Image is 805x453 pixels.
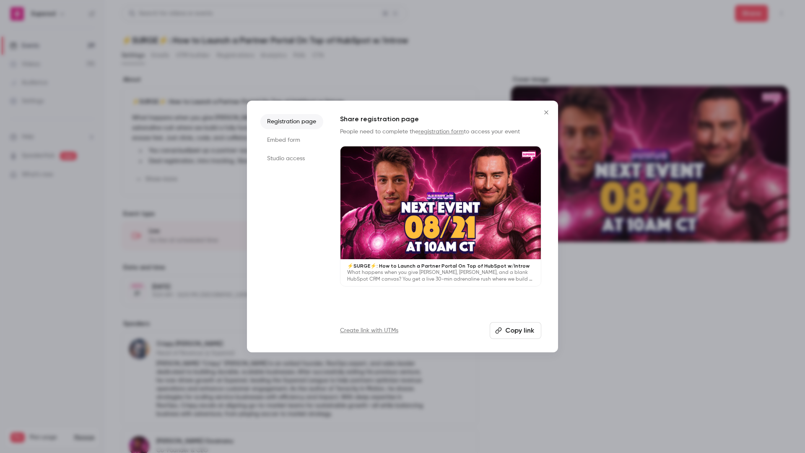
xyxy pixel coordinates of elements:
a: registration form [418,129,464,135]
a: Create link with UTMs [340,326,398,335]
button: Copy link [490,322,541,339]
li: Embed form [260,133,323,148]
li: Studio access [260,151,323,166]
button: Close [538,104,555,121]
li: Registration page [260,114,323,129]
p: ⚡️SURGE⚡️: How to Launch a Partner Portal On Top of HubSpot w/Introw [347,263,534,269]
p: People need to complete the to access your event [340,128,541,136]
p: What happens when you give [PERSON_NAME], [PERSON_NAME], and a blank HubSpot CRM canvas? You get ... [347,269,534,283]
a: ⚡️SURGE⚡️: How to Launch a Partner Portal On Top of HubSpot w/IntrowWhat happens when you give [P... [340,146,541,286]
h1: Share registration page [340,114,541,124]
